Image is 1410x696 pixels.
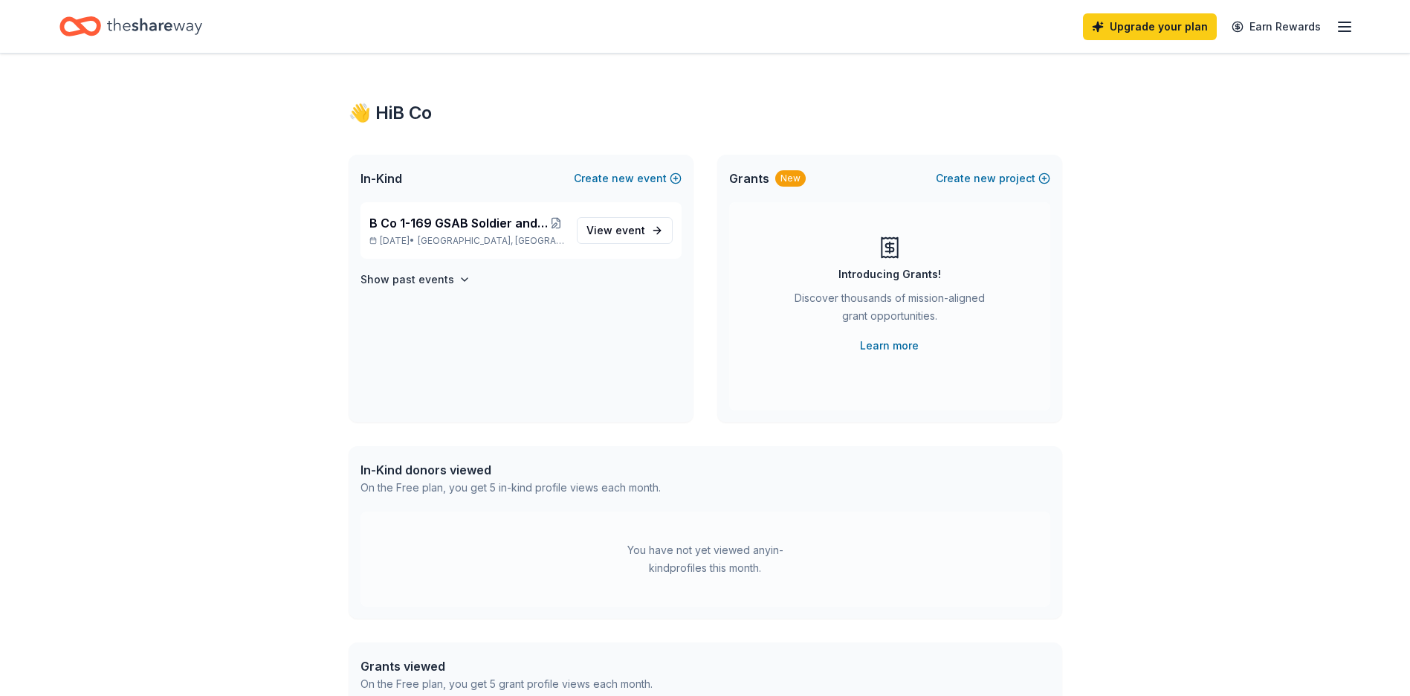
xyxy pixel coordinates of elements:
[360,170,402,187] span: In-Kind
[860,337,919,355] a: Learn more
[349,101,1062,125] div: 👋 Hi B Co
[360,271,454,289] h4: Show past events
[936,170,1050,187] button: Createnewproject
[369,235,565,247] p: [DATE] •
[360,271,470,289] button: Show past events
[369,214,548,232] span: B Co 1-169 GSAB Soldier and Family Readiness [DATE]
[1223,13,1330,40] a: Earn Rewards
[586,222,645,239] span: View
[974,170,996,187] span: new
[577,217,673,244] a: View event
[360,675,653,693] div: On the Free plan, you get 5 grant profile views each month.
[360,657,653,675] div: Grants viewed
[612,541,798,577] div: You have not yet viewed any in-kind profiles this month.
[612,170,634,187] span: new
[360,461,661,479] div: In-Kind donors viewed
[59,9,202,44] a: Home
[1083,13,1217,40] a: Upgrade your plan
[615,224,645,236] span: event
[775,170,806,187] div: New
[729,170,769,187] span: Grants
[838,265,941,283] div: Introducing Grants!
[360,479,661,497] div: On the Free plan, you get 5 in-kind profile views each month.
[789,289,991,331] div: Discover thousands of mission-aligned grant opportunities.
[574,170,682,187] button: Createnewevent
[418,235,564,247] span: [GEOGRAPHIC_DATA], [GEOGRAPHIC_DATA]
